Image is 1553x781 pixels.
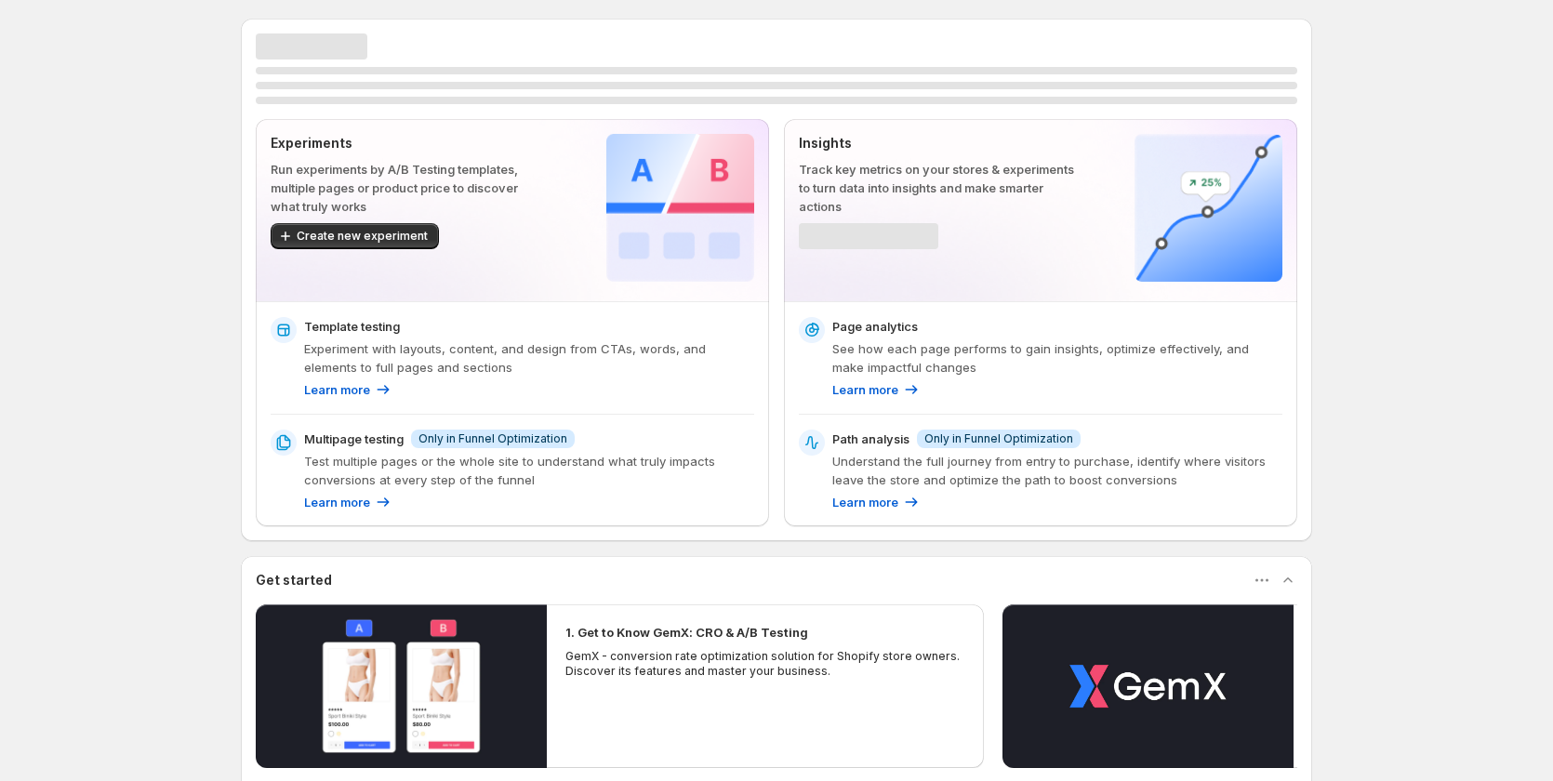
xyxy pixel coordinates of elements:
[271,223,439,249] button: Create new experiment
[832,317,918,336] p: Page analytics
[799,160,1075,216] p: Track key metrics on your stores & experiments to turn data into insights and make smarter actions
[565,649,965,679] p: GemX - conversion rate optimization solution for Shopify store owners. Discover its features and ...
[304,493,370,511] p: Learn more
[832,380,898,399] p: Learn more
[297,229,428,244] span: Create new experiment
[304,317,400,336] p: Template testing
[271,134,547,152] p: Experiments
[256,604,547,768] button: Play video
[304,493,392,511] a: Learn more
[1002,604,1294,768] button: Play video
[832,493,898,511] p: Learn more
[418,431,567,446] span: Only in Funnel Optimization
[271,160,547,216] p: Run experiments by A/B Testing templates, multiple pages or product price to discover what truly ...
[304,452,754,489] p: Test multiple pages or the whole site to understand what truly impacts conversions at every step ...
[832,430,909,448] p: Path analysis
[832,339,1282,377] p: See how each page performs to gain insights, optimize effectively, and make impactful changes
[924,431,1073,446] span: Only in Funnel Optimization
[304,430,404,448] p: Multipage testing
[304,380,370,399] p: Learn more
[832,452,1282,489] p: Understand the full journey from entry to purchase, identify where visitors leave the store and o...
[832,493,921,511] a: Learn more
[606,134,754,282] img: Experiments
[304,380,392,399] a: Learn more
[565,623,808,642] h2: 1. Get to Know GemX: CRO & A/B Testing
[304,339,754,377] p: Experiment with layouts, content, and design from CTAs, words, and elements to full pages and sec...
[1135,134,1282,282] img: Insights
[799,134,1075,152] p: Insights
[256,571,332,589] h3: Get started
[832,380,921,399] a: Learn more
